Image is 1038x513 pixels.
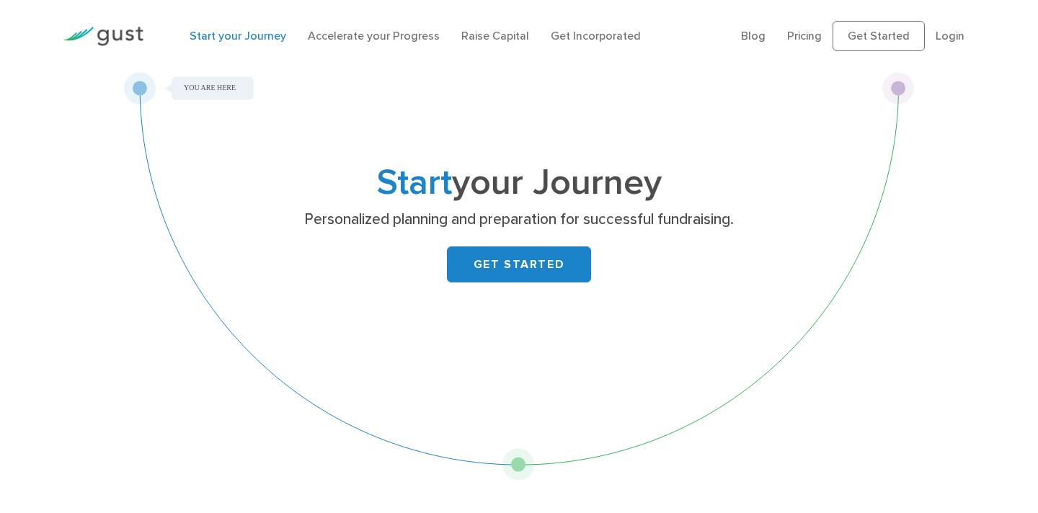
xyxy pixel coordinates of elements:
[833,21,925,51] a: Get Started
[308,29,440,43] a: Accelerate your Progress
[63,27,143,46] img: Gust Logo
[787,29,822,43] a: Pricing
[240,210,799,230] p: Personalized planning and preparation for successful fundraising.
[190,29,286,43] a: Start your Journey
[447,246,591,282] a: GET STARTED
[936,29,964,43] a: Login
[234,166,804,200] h1: your Journey
[741,29,766,43] a: Blog
[377,161,452,204] span: Start
[551,29,641,43] a: Get Incorporated
[461,29,529,43] a: Raise Capital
